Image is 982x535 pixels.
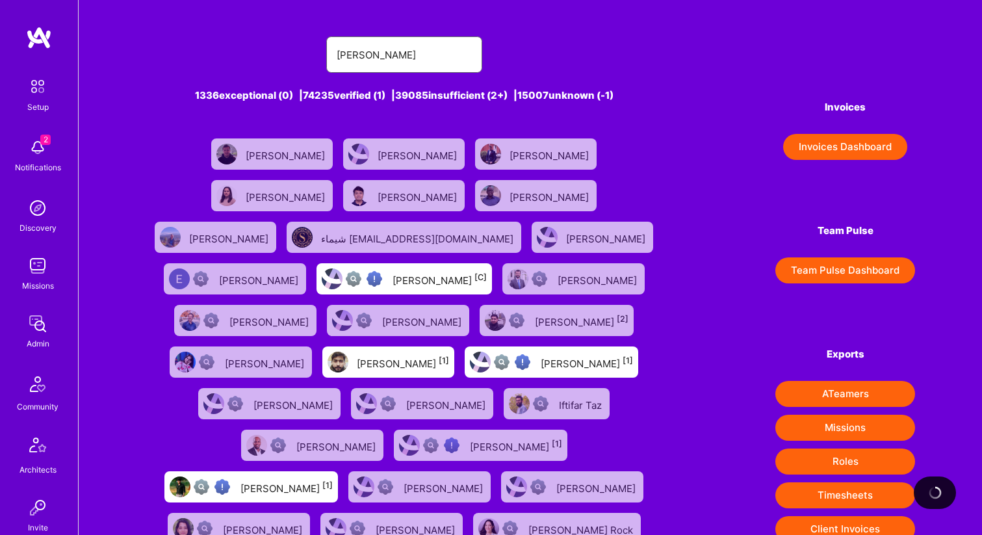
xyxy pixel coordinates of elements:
[775,415,915,441] button: Missions
[480,185,501,206] img: User Avatar
[236,424,389,466] a: User AvatarNot Scrubbed[PERSON_NAME]
[485,310,506,331] img: User Avatar
[194,479,209,495] img: Not fully vetted
[169,268,190,289] img: User Avatar
[515,354,530,370] img: High Potential User
[470,352,491,372] img: User Avatar
[281,216,526,258] a: User Avatarشيماء [EMAIL_ADDRESS][DOMAIN_NAME]
[317,341,459,383] a: User Avatar[PERSON_NAME][1]
[203,313,219,328] img: Not Scrubbed
[146,88,663,102] div: 1336 exceptional (0) | 74235 verified (1) | 39085 insufficient (2+) | 15007 unknown (-1)
[541,354,633,371] div: [PERSON_NAME]
[356,313,372,328] img: Not Scrubbed
[497,258,650,300] a: User AvatarNot Scrubbed[PERSON_NAME]
[346,383,498,424] a: User AvatarNot Scrubbed[PERSON_NAME]
[343,466,496,508] a: User AvatarNot Scrubbed[PERSON_NAME]
[149,216,281,258] a: User Avatar[PERSON_NAME]
[382,312,464,329] div: [PERSON_NAME]
[530,479,546,495] img: Not Scrubbed
[193,383,346,424] a: User AvatarNot Scrubbed[PERSON_NAME]
[617,314,628,324] sup: [2]
[509,313,524,328] img: Not Scrubbed
[26,26,52,49] img: logo
[216,185,237,206] img: User Avatar
[321,229,516,246] div: شيماء [EMAIL_ADDRESS][DOMAIN_NAME]
[775,257,915,283] button: Team Pulse Dashboard
[775,101,915,113] h4: Invoices
[292,227,313,248] img: User Avatar
[399,435,420,456] img: User Avatar
[199,354,214,370] img: Not Scrubbed
[559,395,604,412] div: Iftifar Taz
[25,495,51,521] img: Invite
[556,478,638,495] div: [PERSON_NAME]
[159,258,311,300] a: User AvatarNot Scrubbed[PERSON_NAME]
[22,369,53,400] img: Community
[246,146,328,163] div: [PERSON_NAME]
[189,229,271,246] div: [PERSON_NAME]
[378,146,459,163] div: [PERSON_NAME]
[470,437,562,454] div: [PERSON_NAME]
[229,312,311,329] div: [PERSON_NAME]
[356,393,377,414] img: User Avatar
[27,337,49,350] div: Admin
[246,187,328,204] div: [PERSON_NAME]
[474,272,487,282] sup: [C]
[775,381,915,407] button: ATeamers
[389,424,573,466] a: User AvatarNot fully vettedHigh Potential User[PERSON_NAME][1]
[225,354,307,371] div: [PERSON_NAME]
[332,310,353,331] img: User Avatar
[159,466,343,508] a: User AvatarNot fully vettedHigh Potential User[PERSON_NAME][1]
[322,480,333,490] sup: [1]
[25,135,51,161] img: bell
[406,395,488,412] div: [PERSON_NAME]
[216,144,237,164] img: User Avatar
[537,227,558,248] img: User Avatar
[470,175,602,216] a: User Avatar[PERSON_NAME]
[253,395,335,412] div: [PERSON_NAME]
[227,396,243,411] img: Not Scrubbed
[380,396,396,411] img: Not Scrubbed
[206,175,338,216] a: User Avatar[PERSON_NAME]
[533,396,549,411] img: Not Scrubbed
[498,383,615,424] a: User AvatarNot ScrubbedIftifar Taz
[28,521,48,534] div: Invite
[240,478,333,495] div: [PERSON_NAME]
[474,300,639,341] a: User AvatarNot Scrubbed[PERSON_NAME][2]
[337,38,472,72] input: Search for an A-Teamer
[510,146,591,163] div: [PERSON_NAME]
[169,300,322,341] a: User AvatarNot Scrubbed[PERSON_NAME]
[25,253,51,279] img: teamwork
[175,352,196,372] img: User Avatar
[508,268,528,289] img: User Avatar
[17,400,58,413] div: Community
[526,216,658,258] a: User Avatar[PERSON_NAME]
[160,227,181,248] img: User Avatar
[926,484,943,501] img: loading
[354,476,374,497] img: User Avatar
[439,356,449,365] sup: [1]
[459,341,643,383] a: User AvatarNot fully vettedHigh Potential User[PERSON_NAME][1]
[532,271,547,287] img: Not Scrubbed
[393,270,487,287] div: [PERSON_NAME]
[22,279,54,293] div: Missions
[566,229,648,246] div: [PERSON_NAME]
[444,437,459,453] img: High Potential User
[203,393,224,414] img: User Avatar
[378,479,393,495] img: Not Scrubbed
[24,73,51,100] img: setup
[19,463,57,476] div: Architects
[775,134,915,160] a: Invoices Dashboard
[552,439,562,449] sup: [1]
[348,144,369,164] img: User Avatar
[322,300,474,341] a: User AvatarNot Scrubbed[PERSON_NAME]
[193,271,209,287] img: Not Scrubbed
[506,476,527,497] img: User Avatar
[775,348,915,360] h4: Exports
[27,100,49,114] div: Setup
[22,432,53,463] img: Architects
[19,221,57,235] div: Discovery
[348,185,369,206] img: User Avatar
[494,354,510,370] img: Not fully vetted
